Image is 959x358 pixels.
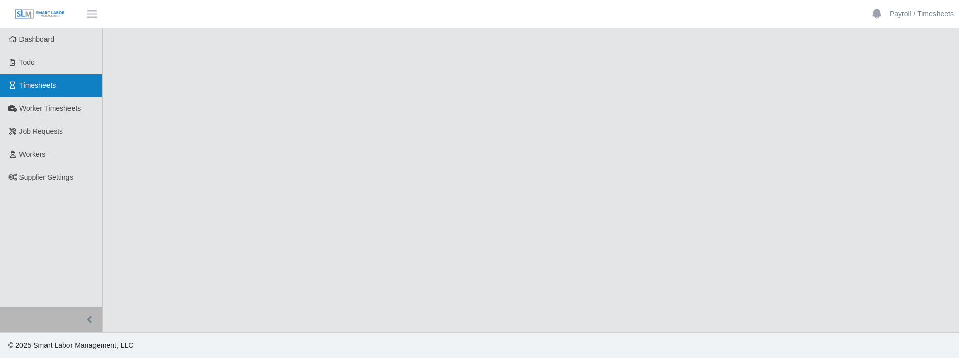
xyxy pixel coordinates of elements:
span: Timesheets [19,81,56,89]
span: Workers [19,150,46,158]
span: Dashboard [19,35,55,43]
a: Payroll / Timesheets [890,9,954,19]
span: Worker Timesheets [19,104,81,112]
span: © 2025 Smart Labor Management, LLC [8,341,133,349]
img: SLM Logo [14,9,65,20]
span: Job Requests [19,127,63,135]
span: Todo [19,58,35,66]
span: Supplier Settings [19,173,74,181]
